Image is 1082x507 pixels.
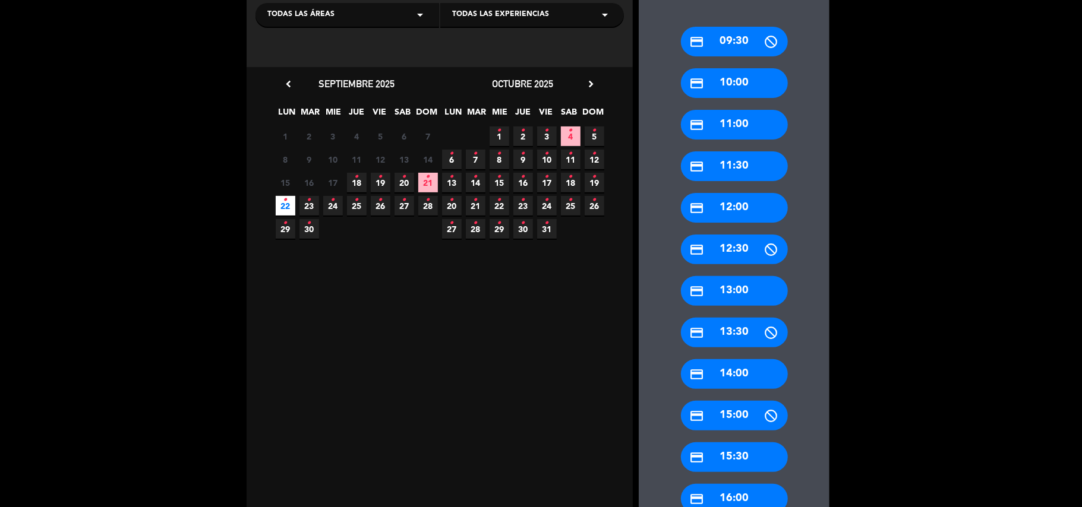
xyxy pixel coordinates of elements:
[681,68,788,98] div: 10:00
[347,150,367,169] span: 11
[378,191,383,210] i: •
[324,105,343,125] span: MIE
[442,173,462,192] span: 13
[545,191,549,210] i: •
[537,196,557,216] span: 24
[450,214,454,233] i: •
[592,121,597,140] i: •
[490,219,509,239] span: 29
[569,167,573,186] i: •
[283,191,288,210] i: •
[537,126,557,146] span: 3
[466,219,485,239] span: 28
[497,167,501,186] i: •
[466,173,485,192] span: 14
[474,191,478,210] i: •
[442,196,462,216] span: 20
[490,196,509,216] span: 22
[561,150,581,169] span: 11
[331,191,335,210] i: •
[497,144,501,163] i: •
[426,191,430,210] i: •
[681,151,788,181] div: 11:30
[276,173,295,192] span: 15
[299,173,319,192] span: 16
[690,242,705,257] i: credit_card
[307,214,311,233] i: •
[513,126,533,146] span: 2
[681,235,788,264] div: 12:30
[395,173,414,192] span: 20
[537,219,557,239] span: 31
[378,167,383,186] i: •
[490,173,509,192] span: 15
[267,9,335,21] span: Todas las áreas
[545,214,549,233] i: •
[585,196,604,216] span: 26
[592,167,597,186] i: •
[371,196,390,216] span: 26
[513,219,533,239] span: 30
[323,126,343,146] span: 3
[690,408,705,423] i: credit_card
[347,105,367,125] span: JUE
[569,144,573,163] i: •
[276,126,295,146] span: 1
[402,191,406,210] i: •
[474,167,478,186] i: •
[450,167,454,186] i: •
[521,144,525,163] i: •
[521,167,525,186] i: •
[585,173,604,192] span: 19
[418,173,438,192] span: 21
[418,150,438,169] span: 14
[569,191,573,210] i: •
[418,196,438,216] span: 28
[490,126,509,146] span: 1
[681,110,788,140] div: 11:00
[450,191,454,210] i: •
[681,442,788,472] div: 15:30
[681,27,788,56] div: 09:30
[537,150,557,169] span: 10
[413,8,427,22] i: arrow_drop_down
[513,196,533,216] span: 23
[355,167,359,186] i: •
[585,150,604,169] span: 12
[493,78,554,90] span: octubre 2025
[452,9,549,21] span: Todas las experiencias
[444,105,463,125] span: LUN
[583,105,602,125] span: DOM
[299,150,319,169] span: 9
[318,78,395,90] span: septiembre 2025
[690,492,705,506] i: credit_card
[545,121,549,140] i: •
[561,196,581,216] span: 25
[537,105,556,125] span: VIE
[521,191,525,210] i: •
[592,191,597,210] i: •
[370,105,390,125] span: VIE
[490,150,509,169] span: 8
[393,105,413,125] span: SAB
[513,150,533,169] span: 9
[513,173,533,192] span: 16
[585,126,604,146] span: 5
[497,121,501,140] i: •
[347,196,367,216] span: 25
[371,150,390,169] span: 12
[299,219,319,239] span: 30
[681,276,788,306] div: 13:00
[690,325,705,340] i: credit_card
[276,196,295,216] span: 22
[466,150,485,169] span: 7
[521,214,525,233] i: •
[545,167,549,186] i: •
[474,144,478,163] i: •
[323,150,343,169] span: 10
[395,126,414,146] span: 6
[299,196,319,216] span: 23
[545,144,549,163] i: •
[690,450,705,465] i: credit_card
[521,121,525,140] i: •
